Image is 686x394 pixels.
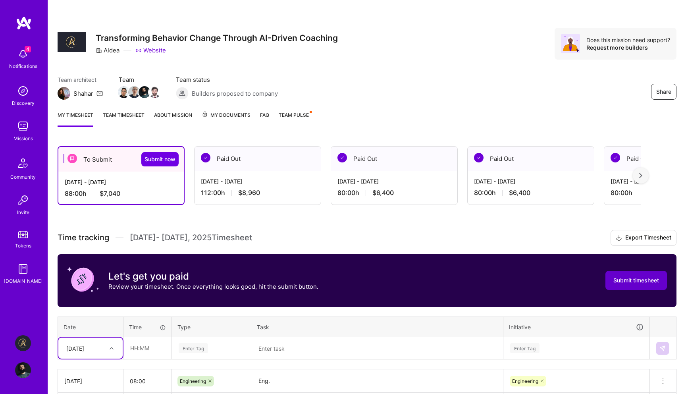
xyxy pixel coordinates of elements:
[337,177,451,185] div: [DATE] - [DATE]
[10,173,36,181] div: Community
[179,342,208,354] div: Enter Tag
[172,317,251,337] th: Type
[9,62,37,70] div: Notifications
[15,335,31,351] img: Aldea: Transforming Behavior Change Through AI-Driven Coaching
[202,111,251,127] a: My Documents
[195,147,321,171] div: Paid Out
[337,189,451,197] div: 80:00 h
[337,153,347,162] img: Paid Out
[25,46,31,52] span: 4
[15,261,31,277] img: guide book
[13,154,33,173] img: Community
[474,177,588,185] div: [DATE] - [DATE]
[180,378,206,384] span: Engineering
[13,134,33,143] div: Missions
[13,362,33,378] a: User Avatar
[252,370,502,392] textarea: Eng.
[512,378,538,384] span: Engineering
[468,147,594,171] div: Paid Out
[659,345,666,352] img: Submit
[58,87,70,100] img: Team Architect
[58,75,103,84] span: Team architect
[605,271,667,290] button: Submit timesheet
[67,154,77,163] img: To Submit
[15,46,31,62] img: bell
[58,233,109,243] span: Time tracking
[64,377,117,385] div: [DATE]
[15,83,31,99] img: discovery
[15,118,31,134] img: teamwork
[331,147,457,171] div: Paid Out
[58,111,93,127] a: My timesheet
[18,231,28,238] img: tokens
[65,178,177,186] div: [DATE] - [DATE]
[96,33,338,43] h3: Transforming Behavior Change Through AI-Driven Coaching
[509,323,644,332] div: Initiative
[15,241,31,250] div: Tokens
[279,111,311,127] a: Team Pulse
[139,86,150,98] img: Team Member Avatar
[154,111,192,127] a: About Mission
[65,189,177,198] div: 88:00 h
[15,362,31,378] img: User Avatar
[238,189,260,197] span: $8,960
[123,371,171,392] input: HH:MM
[13,335,33,351] a: Aldea: Transforming Behavior Change Through AI-Driven Coaching
[103,111,145,127] a: Team timesheet
[128,86,140,98] img: Team Member Avatar
[149,86,161,98] img: Team Member Avatar
[16,16,32,30] img: logo
[58,147,184,172] div: To Submit
[586,36,670,44] div: Does this mission need support?
[202,111,251,120] span: My Documents
[15,192,31,208] img: Invite
[100,189,120,198] span: $7,040
[561,34,580,53] img: Avatar
[110,346,114,350] i: icon Chevron
[611,230,676,246] button: Export Timesheet
[66,344,84,352] div: [DATE]
[145,155,175,163] span: Submit now
[586,44,670,51] div: Request more builders
[510,342,540,354] div: Enter Tag
[141,152,179,166] button: Submit now
[17,208,29,216] div: Invite
[135,46,166,54] a: Website
[130,233,252,243] span: [DATE] - [DATE] , 2025 Timesheet
[611,153,620,162] img: Paid Out
[651,84,676,100] button: Share
[119,85,129,99] a: Team Member Avatar
[372,189,394,197] span: $6,400
[139,85,150,99] a: Team Member Avatar
[474,189,588,197] div: 80:00 h
[119,75,160,84] span: Team
[201,189,314,197] div: 112:00 h
[474,153,484,162] img: Paid Out
[58,317,123,337] th: Date
[176,75,278,84] span: Team status
[67,264,99,295] img: coin
[118,86,130,98] img: Team Member Avatar
[12,99,35,107] div: Discovery
[279,112,309,118] span: Team Pulse
[124,338,171,359] input: HH:MM
[251,317,503,337] th: Task
[176,87,189,100] img: Builders proposed to company
[616,234,622,242] i: icon Download
[656,88,671,96] span: Share
[150,85,160,99] a: Team Member Avatar
[108,282,318,291] p: Review your timesheet. Once everything looks good, hit the submit button.
[108,270,318,282] h3: Let's get you paid
[73,89,93,98] div: Shahar
[639,173,642,178] img: right
[58,32,86,52] img: Company Logo
[509,189,530,197] span: $6,400
[4,277,42,285] div: [DOMAIN_NAME]
[201,177,314,185] div: [DATE] - [DATE]
[129,323,166,331] div: Time
[96,90,103,97] i: icon Mail
[96,47,102,54] i: icon CompanyGray
[192,89,278,98] span: Builders proposed to company
[613,276,659,284] span: Submit timesheet
[260,111,269,127] a: FAQ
